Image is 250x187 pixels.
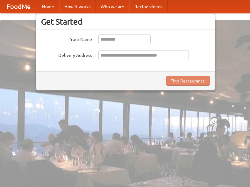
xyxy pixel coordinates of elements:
[0,0,37,13] a: FoodMe
[129,0,168,13] a: Recipe videos
[41,51,92,58] label: Delivery Address
[41,35,92,43] label: Your Name
[166,76,210,86] button: Find Restaurants!
[37,0,59,13] a: Home
[96,0,129,13] a: Who we are
[59,0,96,13] a: How it works
[41,17,210,27] h3: Get Started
